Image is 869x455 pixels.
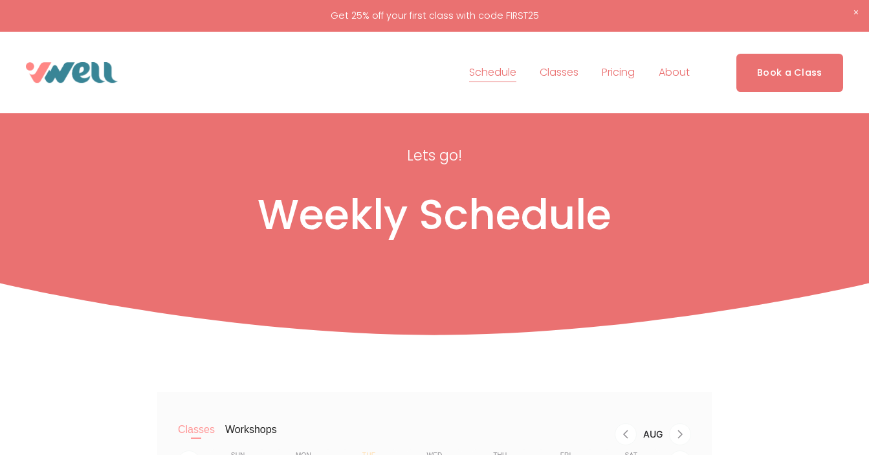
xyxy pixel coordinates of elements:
[615,423,637,445] button: Previous month, Jul
[275,142,595,168] p: Lets go!
[469,62,516,83] a: Schedule
[602,62,635,83] a: Pricing
[736,54,843,92] a: Book a Class
[669,423,691,445] button: Next month, Sep
[659,63,690,82] span: About
[225,423,277,449] button: Workshops
[178,423,215,449] button: Classes
[637,429,669,439] div: Month Aug
[540,62,578,83] a: folder dropdown
[47,190,823,241] h1: Weekly Schedule
[540,63,578,82] span: Classes
[298,423,691,445] nav: Month switch
[26,62,118,83] img: VWell
[659,62,690,83] a: folder dropdown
